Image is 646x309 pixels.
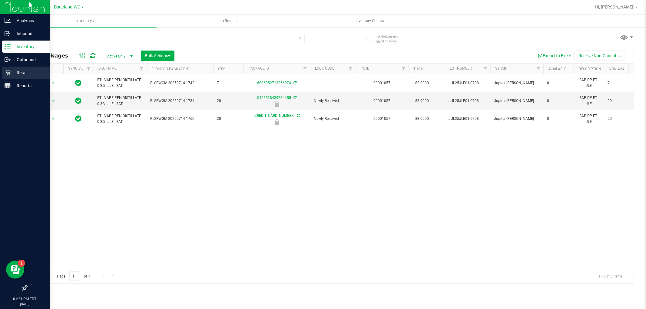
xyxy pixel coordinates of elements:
inline-svg: Analytics [5,18,11,24]
a: Package ID [248,66,269,71]
span: Jupiter [PERSON_NAME] [494,98,540,104]
span: 7 [217,80,240,86]
p: Inventory [11,43,47,50]
a: Qty [218,67,225,71]
a: 00001057 [374,81,391,85]
button: Receive Non-Cannabis [575,51,624,61]
span: 83.9000 [412,79,432,87]
span: 7 [608,80,631,86]
span: select [50,115,57,123]
a: Filter [300,64,310,74]
span: FLSRWGM-20250714-1760 [150,116,210,122]
a: Flourish Package ID [151,67,190,71]
div: BAP-DP-FT-JLE [577,94,600,107]
a: Non-Available [609,67,636,71]
span: Hi, [PERSON_NAME]! [595,5,634,9]
a: Sync Status [68,66,91,71]
p: 01:21 PM EDT [3,296,47,302]
span: Page of 1 [52,271,95,281]
a: Filter [533,64,543,74]
span: In Sync [75,97,82,105]
span: select [50,97,57,105]
inline-svg: Inbound [5,31,11,37]
span: FLSRWGM-20250714-1742 [150,80,210,86]
span: Inventory Counts [347,18,392,24]
span: FLSRWGM-20250714-1734 [150,98,210,104]
a: THC% [413,67,423,71]
button: Bulk Actions [141,51,174,61]
inline-svg: Reports [5,83,11,89]
a: SKU Name [98,66,117,71]
span: Miami Dadeland WC [40,5,81,10]
span: Sync from Compliance System [293,81,296,85]
span: Lab Results [209,18,246,24]
a: Inventory Counts [299,15,441,27]
span: JUL25JLE01-0708 [449,116,487,122]
span: 20 [217,98,240,104]
div: BAP-DP-FT-JLE [577,113,600,125]
inline-svg: Inventory [5,44,11,50]
p: Retail [11,69,47,76]
a: 0465528439734455 [257,96,291,100]
a: 00001057 [374,99,391,103]
div: Newly Received [243,119,311,125]
a: Lock Code [315,66,334,71]
span: JUL25JLE01-0708 [449,98,487,104]
span: Include items not tagged for facility [375,34,405,43]
span: Jupiter [PERSON_NAME] [494,80,540,86]
button: Export to Excel [534,51,575,61]
a: 00001057 [374,117,391,121]
span: FT - VAPE PEN DISTILLATE - 0.3G - JLE - SAT [97,113,143,125]
a: Filter [399,64,409,74]
span: 0 [547,98,570,104]
p: Inbound [11,30,47,37]
span: 83.9000 [412,97,432,105]
inline-svg: Outbound [5,57,11,63]
a: [CREDIT_CARD_NUMBER] [254,113,295,118]
input: 1 [69,271,80,281]
p: [DATE] [3,302,47,306]
span: FT - VAPE PEN DISTILLATE - 0.3G - JLE - SAT [97,95,143,107]
span: 83.9000 [412,114,432,123]
p: Outbound [11,56,47,63]
span: Jupiter [PERSON_NAME] [494,116,540,122]
iframe: Resource center [6,261,24,279]
a: Available [548,67,566,71]
a: Filter [84,64,94,74]
span: Sync from Compliance System [293,96,296,100]
span: JUL25JLE01-0708 [449,80,487,86]
a: Inventory [15,15,157,27]
p: Reports [11,82,47,89]
span: 0 [547,80,570,86]
a: 6896852713356974 [257,81,291,85]
a: Filter [346,64,356,74]
a: PO ID [360,66,369,71]
span: 20 [608,98,631,104]
div: BAP-DP-FT-JLE [577,77,600,89]
a: Description [578,67,601,71]
span: Sync from Compliance System [296,113,300,118]
a: Lot Number [450,66,472,71]
span: All Packages [31,52,74,59]
span: Clear [298,34,302,42]
span: Newly Received [314,98,352,104]
span: 20 [608,116,631,122]
inline-svg: Retail [5,70,11,76]
span: Bulk Actions [145,53,171,58]
a: Lab Results [157,15,299,27]
span: select [50,79,57,87]
span: 20 [217,116,240,122]
a: Filter [137,64,147,74]
p: Analytics [11,17,47,24]
span: Inventory [15,18,157,24]
input: Search Package ID, Item Name, SKU, Lot or Part Number... [27,34,305,43]
span: FT - VAPE PEN DISTILLATE - 0.3G - JLE - SAT [97,77,143,89]
span: 1 - 3 of 3 items [594,271,628,281]
a: Strain [495,66,508,71]
a: Filter [480,64,490,74]
iframe: Resource center unread badge [18,260,25,267]
span: 0 [547,116,570,122]
span: In Sync [75,79,82,87]
span: Newly Received [314,116,352,122]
